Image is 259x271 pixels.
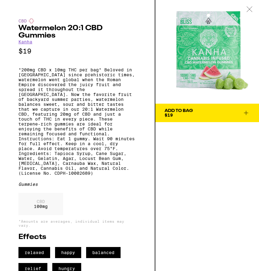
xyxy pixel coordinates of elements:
h2: Watermelon 20:1 CBD Gummies [18,25,136,39]
h2: Effects [18,233,136,241]
div: Gummies [18,182,136,187]
div: 100 mg [18,193,63,215]
img: cbdColor.svg [29,18,34,23]
button: Add To Bag$19 [155,104,259,122]
div: CBD [18,18,136,23]
span: $19 [165,113,173,118]
span: happy [55,247,81,258]
p: CBD [34,199,48,204]
div: Add To Bag [165,109,193,113]
p: $19 [18,47,136,55]
p: *Amounts are averages, individual items may vary. [18,219,136,227]
span: relaxed [18,247,50,258]
p: *200mg CBD x 10mg THC per bag* Beloved in [GEOGRAPHIC_DATA] since prehistoric times, watermelon w... [18,67,136,176]
a: Kanha [18,39,32,44]
span: balanced [86,247,121,258]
